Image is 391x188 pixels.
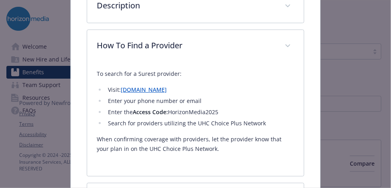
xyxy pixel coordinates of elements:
p: When confirming coverage with providers, let the provider know that your plan in on the UHC Choic... [97,135,294,154]
li: Enter the HorizonMedia2025 [106,107,294,117]
p: To search for a Surest provider: [97,69,294,79]
li: Enter your phone number or email [106,96,294,106]
li: Search for providers utilizing the UHC Choice Plus Network [106,119,294,128]
strong: Access Code: [133,108,168,116]
li: Visit: [106,85,294,95]
div: How To Find a Provider [87,30,304,63]
div: How To Find a Provider [87,63,304,176]
p: How To Find a Provider [97,40,275,51]
a: [DOMAIN_NAME] [121,86,167,93]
